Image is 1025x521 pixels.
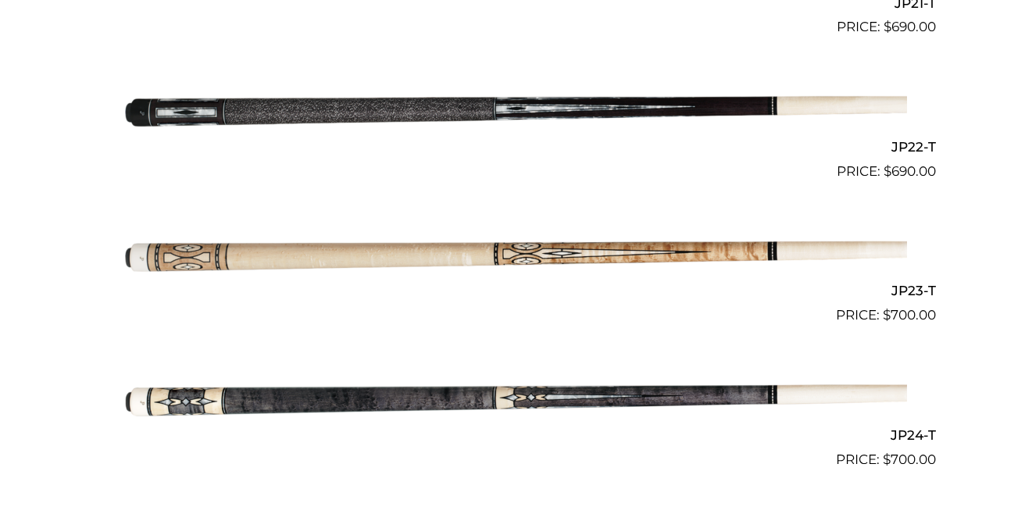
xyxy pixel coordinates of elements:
bdi: 700.00 [883,451,936,467]
bdi: 700.00 [883,307,936,323]
h2: JP24-T [89,420,936,449]
a: JP22-T $690.00 [89,44,936,181]
span: $ [883,307,891,323]
h2: JP23-T [89,277,936,305]
a: JP24-T $700.00 [89,332,936,469]
img: JP24-T [118,332,907,463]
bdi: 690.00 [884,163,936,179]
a: JP23-T $700.00 [89,188,936,326]
span: $ [884,19,891,34]
bdi: 690.00 [884,19,936,34]
img: JP23-T [118,188,907,319]
h2: JP22-T [89,132,936,161]
span: $ [883,451,891,467]
img: JP22-T [118,44,907,175]
span: $ [884,163,891,179]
